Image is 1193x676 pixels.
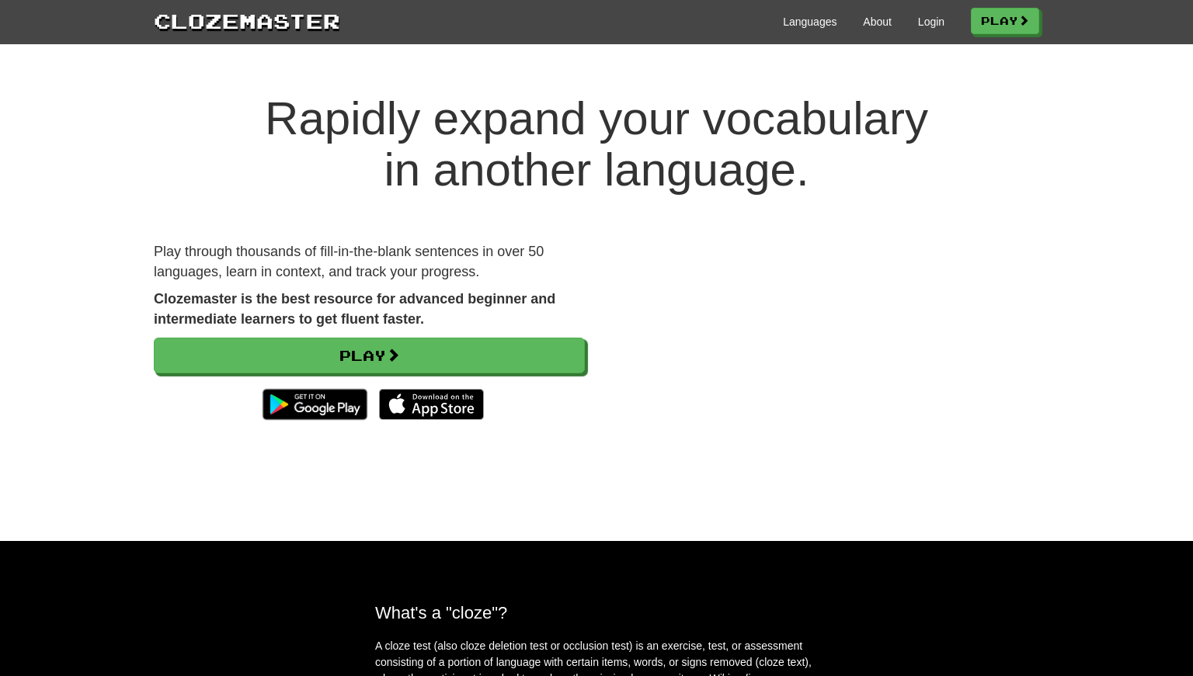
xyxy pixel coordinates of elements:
[379,389,484,420] img: Download_on_the_App_Store_Badge_US-UK_135x40-25178aeef6eb6b83b96f5f2d004eda3bffbb37122de64afbaef7...
[783,14,836,29] a: Languages
[375,603,818,622] h2: What's a "cloze"?
[255,381,375,428] img: Get it on Google Play
[154,6,340,35] a: Clozemaster
[918,14,944,29] a: Login
[154,291,555,327] strong: Clozemaster is the best resource for advanced beginner and intermediate learners to get fluent fa...
[971,8,1039,34] a: Play
[154,338,585,373] a: Play
[154,242,585,282] p: Play through thousands of fill-in-the-blank sentences in over 50 languages, learn in context, and...
[863,14,892,29] a: About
